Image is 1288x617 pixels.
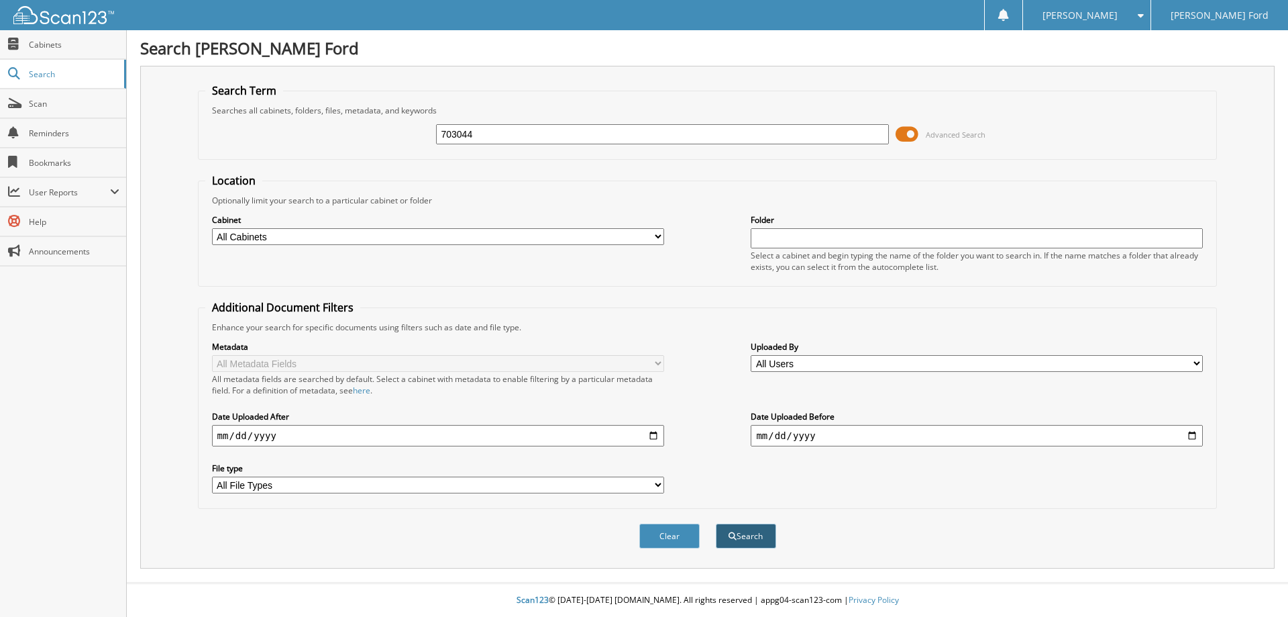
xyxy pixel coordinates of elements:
img: scan123-logo-white.svg [13,6,114,24]
iframe: Chat Widget [1221,553,1288,617]
div: Enhance your search for specific documents using filters such as date and file type. [205,322,1210,333]
span: Advanced Search [926,130,985,140]
span: Reminders [29,128,119,139]
span: Announcements [29,246,119,257]
div: All metadata fields are searched by default. Select a cabinet with metadata to enable filtering b... [212,373,664,396]
legend: Additional Document Filters [205,300,360,315]
span: [PERSON_NAME] Ford [1171,11,1269,19]
div: Searches all cabinets, folders, files, metadata, and keywords [205,105,1210,116]
div: Optionally limit your search to a particular cabinet or folder [205,195,1210,206]
span: Bookmarks [29,157,119,169]
span: Search [29,68,117,80]
input: end [751,425,1203,446]
label: Date Uploaded Before [751,411,1203,422]
label: Metadata [212,341,664,352]
span: User Reports [29,187,110,198]
button: Clear [639,524,700,549]
label: File type [212,463,664,474]
div: © [DATE]-[DATE] [DOMAIN_NAME]. All rights reserved | appg04-scan123-com | [127,584,1288,617]
label: Cabinet [212,214,664,226]
div: Select a cabinet and begin typing the name of the folder you want to search in. If the name match... [751,250,1203,273]
label: Uploaded By [751,341,1203,352]
a: Privacy Policy [849,594,899,606]
button: Search [716,524,776,549]
span: Cabinets [29,39,119,50]
a: here [353,385,370,396]
legend: Search Term [205,83,283,98]
label: Folder [751,214,1203,226]
label: Date Uploaded After [212,411,664,422]
input: start [212,425,664,446]
span: [PERSON_NAME] [1042,11,1118,19]
span: Help [29,216,119,228]
h1: Search [PERSON_NAME] Ford [140,37,1275,59]
span: Scan123 [517,594,549,606]
span: Scan [29,98,119,109]
legend: Location [205,173,262,188]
